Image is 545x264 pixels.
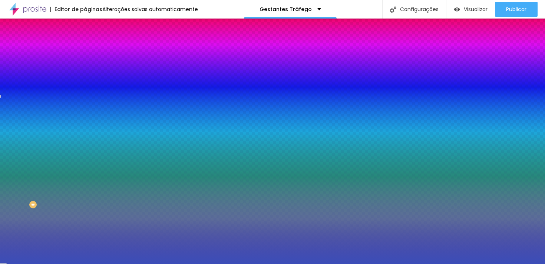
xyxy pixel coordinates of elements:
font: Configurações [400,6,439,13]
font: Alterações salvas automaticamente [102,6,198,13]
button: Publicar [495,2,538,17]
img: view-1.svg [454,6,460,13]
button: Visualizar [446,2,495,17]
font: Editor de páginas [54,6,102,13]
img: Ícone [390,6,396,13]
font: Visualizar [464,6,488,13]
font: Gestantes Tráfego [260,6,312,13]
font: Publicar [506,6,526,13]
